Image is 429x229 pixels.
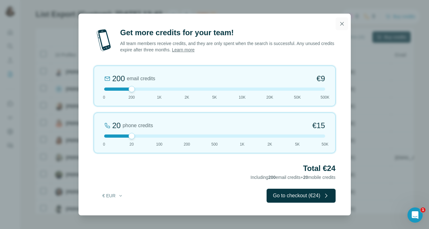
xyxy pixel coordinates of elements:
[303,175,308,180] span: 20
[320,95,329,100] span: 500K
[123,122,153,129] span: phone credits
[268,175,275,180] span: 200
[211,141,218,147] span: 500
[267,189,335,203] button: Go to checkout (€24)
[250,175,335,180] span: Including email credits + mobile credits
[103,95,105,100] span: 0
[172,47,195,52] a: Learn more
[112,121,121,131] div: 20
[94,163,336,173] h2: Total €24
[312,121,325,131] span: €15
[268,141,272,147] span: 2K
[295,141,300,147] span: 5K
[294,95,301,100] span: 50K
[185,95,189,100] span: 2K
[94,28,114,53] img: mobile-phone
[103,141,105,147] span: 0
[127,75,155,82] span: email credits
[266,95,273,100] span: 20K
[98,190,128,201] button: € EUR
[129,141,134,147] span: 20
[112,74,125,84] div: 200
[420,207,426,213] span: 1
[239,95,245,100] span: 10K
[184,141,190,147] span: 200
[120,40,336,53] p: All team members receive credits, and they are only spent when the search is successful. Any unus...
[317,74,325,84] span: €9
[129,95,135,100] span: 200
[240,141,244,147] span: 1K
[407,207,423,223] iframe: Intercom live chat
[156,141,162,147] span: 100
[212,95,217,100] span: 5K
[322,141,328,147] span: 50K
[157,95,162,100] span: 1K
